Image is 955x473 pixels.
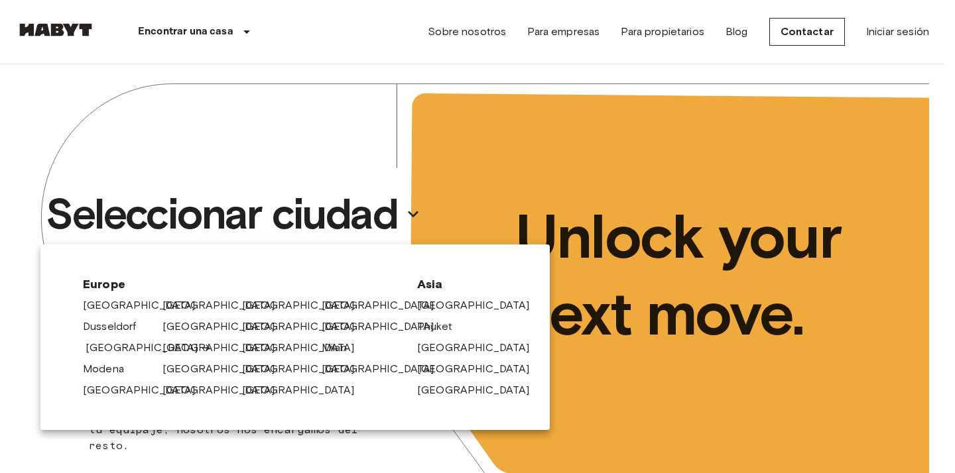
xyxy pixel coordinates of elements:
[322,361,448,377] a: [GEOGRAPHIC_DATA]
[83,382,209,398] a: [GEOGRAPHIC_DATA]
[162,297,288,313] a: [GEOGRAPHIC_DATA]
[322,319,448,335] a: [GEOGRAPHIC_DATA]
[83,276,396,292] span: Europe
[86,340,212,356] a: [GEOGRAPHIC_DATA]
[83,297,209,313] a: [GEOGRAPHIC_DATA]
[417,276,507,292] span: Asia
[162,361,288,377] a: [GEOGRAPHIC_DATA]
[242,319,368,335] a: [GEOGRAPHIC_DATA]
[417,319,466,335] a: Phuket
[162,382,288,398] a: [GEOGRAPHIC_DATA]
[242,361,368,377] a: [GEOGRAPHIC_DATA]
[417,340,543,356] a: [GEOGRAPHIC_DATA]
[417,361,543,377] a: [GEOGRAPHIC_DATA]
[162,340,288,356] a: [GEOGRAPHIC_DATA]
[242,382,368,398] a: [GEOGRAPHIC_DATA]
[417,297,543,313] a: [GEOGRAPHIC_DATA]
[83,319,150,335] a: Dusseldorf
[322,340,360,356] a: Milan
[417,382,543,398] a: [GEOGRAPHIC_DATA]
[83,361,137,377] a: Modena
[162,319,288,335] a: [GEOGRAPHIC_DATA]
[322,297,448,313] a: [GEOGRAPHIC_DATA]
[242,297,368,313] a: [GEOGRAPHIC_DATA]
[242,340,368,356] a: [GEOGRAPHIC_DATA]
